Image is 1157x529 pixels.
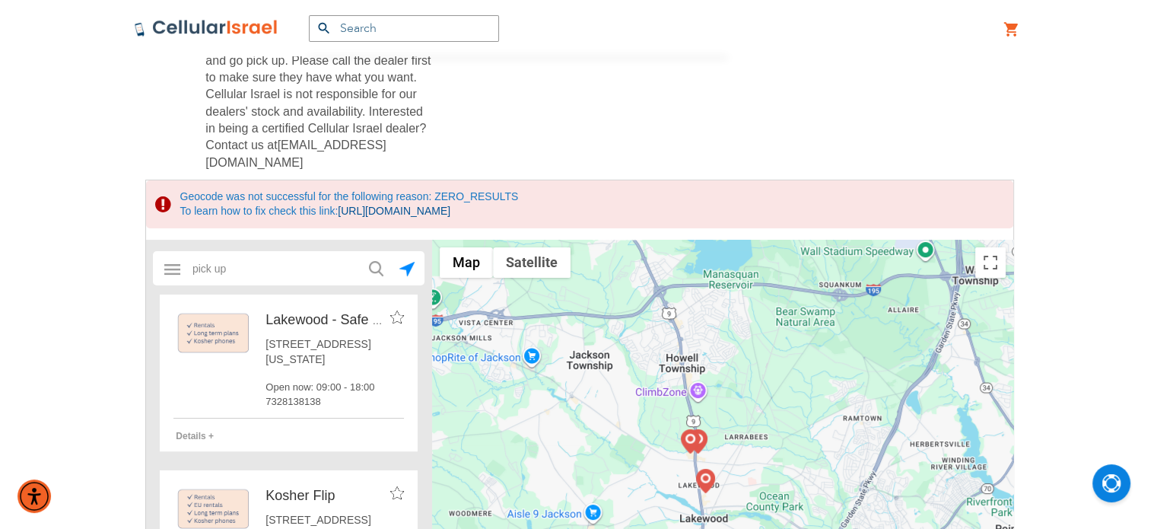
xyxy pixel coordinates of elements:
span: [STREET_ADDRESS][US_STATE] [265,337,404,367]
span: These locations are walk-in only; you cannot order on the website in advance and go pick up. Plea... [205,18,434,172]
span: Kosher Flip [265,488,335,503]
input: Enter a location [183,253,396,284]
img: https://call.cellularisrael.com/media/mageplaza/store_locator/s/a/safecell-_lakewood-_rentals-lt-... [173,311,254,357]
button: Show street map [440,247,493,278]
img: favorites_store_disabled.png [390,486,404,499]
img: Cellular Israel Logo [134,19,278,37]
button: Toggle fullscreen view [975,247,1006,278]
input: Search [309,15,499,42]
img: favorites_store_disabled.png [390,311,404,323]
span: 7328138138 [265,395,404,409]
span: Details + [176,431,214,441]
button: Show satellite imagery [493,247,571,278]
span: Lakewood - Safe Cell [265,312,396,327]
span: Open now: 09:00 - 18:00 [265,381,404,394]
span: Geocode was not successful for the following reason: ZERO_RESULTS To learn how to fix check this ... [146,180,1013,228]
a: [URL][DOMAIN_NAME] [338,205,450,217]
div: Accessibility Menu [17,480,51,513]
